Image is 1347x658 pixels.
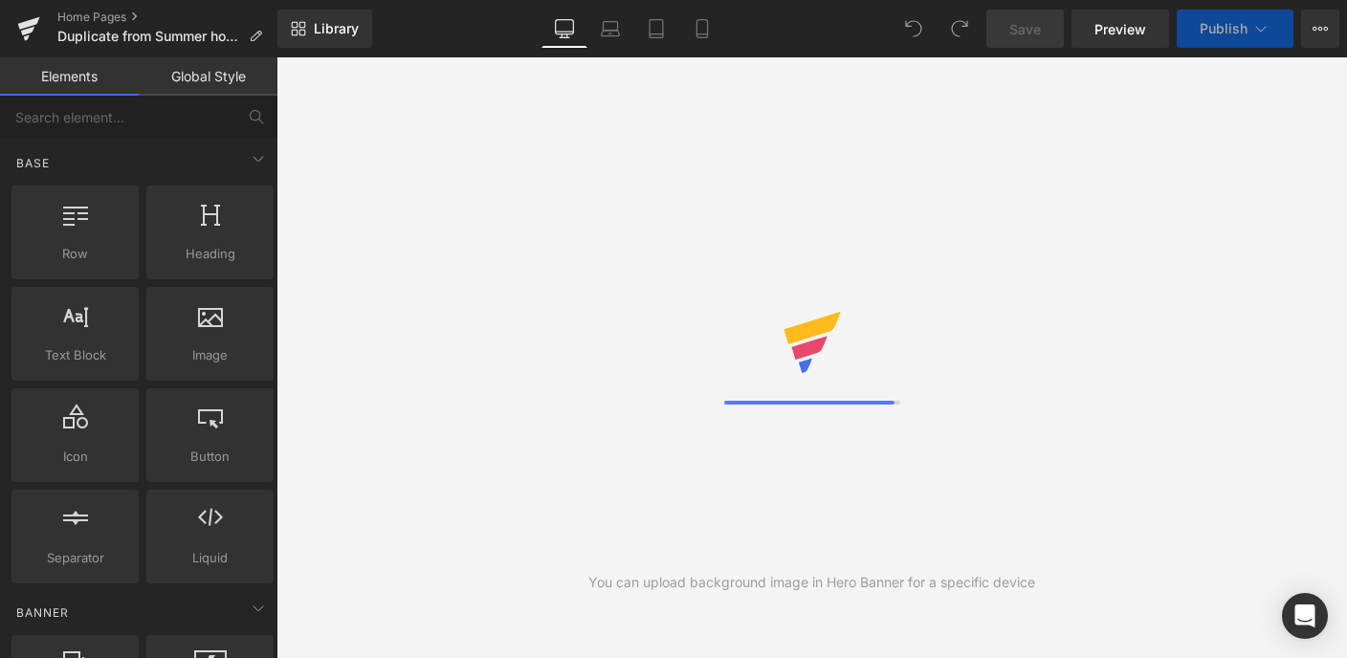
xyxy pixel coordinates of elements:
[314,20,359,37] span: Library
[940,10,979,48] button: Redo
[1071,10,1169,48] a: Preview
[679,10,725,48] a: Mobile
[57,10,277,25] a: Home Pages
[633,10,679,48] a: Tablet
[894,10,933,48] button: Undo
[57,29,241,44] span: Duplicate from Summer home page
[139,57,277,96] a: Global Style
[541,10,587,48] a: Desktop
[17,447,133,467] span: Icon
[1009,19,1041,39] span: Save
[14,154,52,172] span: Base
[277,10,372,48] a: New Library
[17,548,133,568] span: Separator
[17,345,133,365] span: Text Block
[1200,21,1248,36] span: Publish
[1177,10,1293,48] button: Publish
[1094,19,1146,39] span: Preview
[1301,10,1339,48] button: More
[14,603,71,622] span: Banner
[17,244,133,264] span: Row
[152,548,268,568] span: Liquid
[587,10,633,48] a: Laptop
[152,447,268,467] span: Button
[152,244,268,264] span: Heading
[152,345,268,365] span: Image
[1282,593,1328,639] div: Open Intercom Messenger
[588,572,1035,593] div: You can upload background image in Hero Banner for a specific device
